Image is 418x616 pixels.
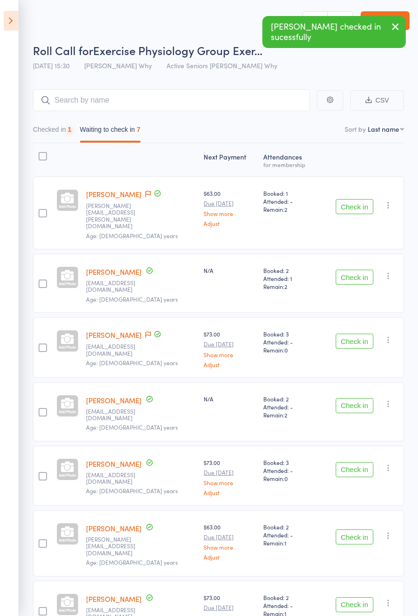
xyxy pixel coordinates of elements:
a: Show more [204,210,256,216]
a: Adjust [204,554,256,560]
span: Booked: 2 [263,593,315,601]
div: Atten­dances [260,147,318,172]
span: Age: [DEMOGRAPHIC_DATA] years [86,558,178,566]
small: rhill4@bigpond.net.au [86,408,147,422]
span: Attended: 1 [263,274,315,282]
span: Age: [DEMOGRAPHIC_DATA] years [86,487,178,495]
span: Attended: - [263,466,315,474]
span: Attended: - [263,403,315,411]
button: Check in [336,199,373,214]
button: Checked in1 [33,121,71,143]
a: [PERSON_NAME] [86,267,142,277]
span: Age: [DEMOGRAPHIC_DATA] years [86,232,178,240]
a: [PERSON_NAME] [86,594,142,604]
div: [PERSON_NAME] checked in sucessfully [262,16,406,48]
button: CSV [350,90,404,111]
button: Check in [336,270,373,285]
a: [PERSON_NAME] [86,189,142,199]
div: 1 [68,126,71,133]
a: [PERSON_NAME] [86,459,142,469]
small: Due [DATE] [204,469,256,476]
div: $63.00 [204,189,256,226]
a: Adjust [204,489,256,496]
a: Show more [204,544,256,550]
small: elsom@bigpond.net.au [86,280,147,293]
span: 0 [284,346,288,354]
span: Age: [DEMOGRAPHIC_DATA] years [86,359,178,367]
a: Show more [204,480,256,486]
small: Due [DATE] [204,534,256,540]
span: Remain: [263,346,315,354]
div: Next Payment [200,147,260,172]
div: Last name [368,124,399,134]
span: Attended: - [263,338,315,346]
span: Exercise Physiology Group Exer… [93,42,262,58]
div: $73.00 [204,458,256,496]
span: Remain: [263,474,315,482]
span: Booked: 1 [263,189,315,197]
span: [DATE] 15:30 [33,61,70,70]
small: Due [DATE] [204,341,256,347]
span: Roll Call for [33,42,93,58]
small: Due [DATE] [204,200,256,207]
span: Attended: - [263,531,315,539]
a: Adjust [204,220,256,226]
a: Adjust [204,361,256,368]
a: [PERSON_NAME] [86,395,142,405]
a: Show more [204,352,256,358]
button: Check in [336,398,373,413]
span: 0 [284,474,288,482]
button: Check in [336,597,373,612]
span: Booked: 2 [263,523,315,531]
button: Check in [336,529,373,544]
span: 2 [284,205,287,213]
small: wgreig@exemail.com.au [86,343,147,357]
a: [PERSON_NAME] [86,523,142,533]
div: for membership [263,161,315,168]
small: gail.deligny@gmail.com [86,202,147,230]
span: 2 [284,282,287,290]
span: Remain: [263,411,315,419]
span: Age: [DEMOGRAPHIC_DATA] years [86,423,178,431]
span: Attended: - [263,601,315,609]
button: Waiting to check in7 [80,121,141,143]
div: $73.00 [204,330,256,367]
div: N/A [204,395,256,403]
span: Remain: [263,282,315,290]
span: Active Seniors [PERSON_NAME] Why [166,61,277,70]
span: Booked: 2 [263,266,315,274]
button: Check in [336,334,373,349]
span: Remain: [263,205,315,213]
span: Attended: - [263,197,315,205]
span: 2 [284,411,287,419]
span: 1 [284,539,286,547]
a: [PERSON_NAME] [86,330,142,340]
button: Check in [336,462,373,477]
span: Remain: [263,539,315,547]
div: 7 [137,126,141,133]
div: $63.00 [204,523,256,560]
span: [PERSON_NAME] Why [84,61,152,70]
span: Booked: 2 [263,395,315,403]
label: Sort by [345,124,366,134]
div: N/A [204,266,256,274]
small: margiemaas@icloud.com [86,472,147,485]
input: Search by name [33,89,310,111]
span: Booked: 3 [263,330,315,338]
small: george@auzmail.com.au [86,536,147,556]
small: Due [DATE] [204,604,256,611]
span: Age: [DEMOGRAPHIC_DATA] years [86,295,178,303]
span: Booked: 3 [263,458,315,466]
a: Exit roll call [361,11,410,30]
